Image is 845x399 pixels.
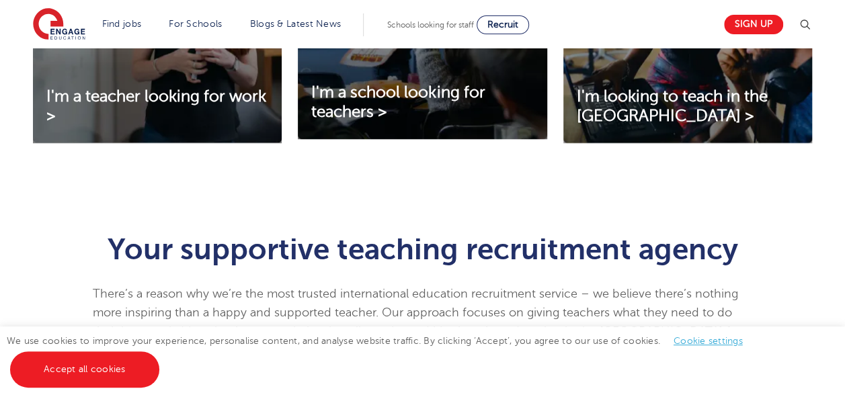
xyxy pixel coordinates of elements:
[387,20,474,30] span: Schools looking for staff
[563,87,812,126] a: I'm looking to teach in the [GEOGRAPHIC_DATA] >
[7,336,756,374] span: We use cookies to improve your experience, personalise content, and analyse website traffic. By c...
[102,19,142,29] a: Find jobs
[311,83,485,121] span: I'm a school looking for teachers >
[33,8,85,42] img: Engage Education
[724,15,783,34] a: Sign up
[674,336,743,346] a: Cookie settings
[250,19,341,29] a: Blogs & Latest News
[298,83,547,122] a: I'm a school looking for teachers >
[46,87,266,125] span: I'm a teacher looking for work >
[577,87,768,125] span: I'm looking to teach in the [GEOGRAPHIC_DATA] >
[477,15,529,34] a: Recruit
[93,234,752,264] h1: Your supportive teaching recruitment agency
[487,19,518,30] span: Recruit
[33,87,282,126] a: I'm a teacher looking for work >
[93,287,741,357] span: There’s a reason why we’re the most trusted international education recruitment service – we beli...
[169,19,222,29] a: For Schools
[10,351,159,388] a: Accept all cookies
